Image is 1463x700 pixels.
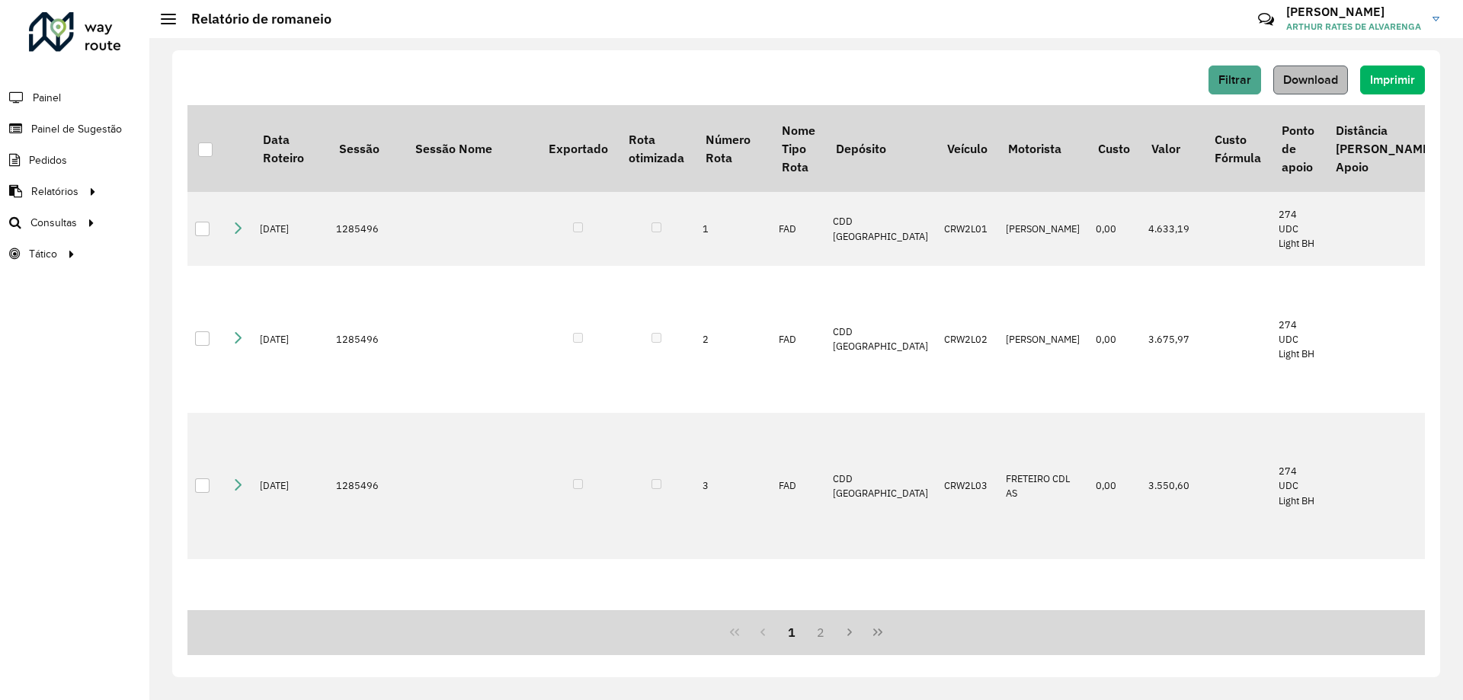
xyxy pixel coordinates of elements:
td: CDD [GEOGRAPHIC_DATA] [825,413,936,560]
th: Número Rota [695,105,771,192]
td: CRW2L01 [936,192,997,266]
td: [DATE] [252,266,328,413]
td: 1285496 [328,413,405,560]
span: Download [1283,73,1338,86]
th: Distância [PERSON_NAME] Apoio [1325,105,1444,192]
td: 274 UDC Light BH [1271,192,1324,266]
span: Consultas [30,215,77,231]
td: 4.633,19 [1141,192,1204,266]
th: Veículo [936,105,997,192]
td: [PERSON_NAME] [998,192,1088,266]
td: FAD [771,192,825,266]
td: [PERSON_NAME] [998,266,1088,413]
span: Relatórios [31,184,78,200]
h2: Relatório de romaneio [176,11,331,27]
td: 0,00 [1088,413,1141,560]
td: 3.675,97 [1141,266,1204,413]
td: FRETEIRO CDL AS [998,413,1088,560]
th: Custo [1088,105,1141,192]
a: Contato Rápido [1250,3,1282,36]
h3: [PERSON_NAME] [1286,5,1421,19]
td: FAD [771,266,825,413]
td: CRW2L03 [936,413,997,560]
td: CDD [GEOGRAPHIC_DATA] [825,192,936,266]
td: CDD [GEOGRAPHIC_DATA] [825,266,936,413]
th: Motorista [998,105,1088,192]
span: Tático [29,246,57,262]
td: 1 [695,192,771,266]
th: Sessão Nome [405,105,538,192]
th: Depósito [825,105,936,192]
span: Pedidos [29,152,67,168]
td: 1285496 [328,192,405,266]
button: Imprimir [1360,66,1425,94]
td: 2 [695,266,771,413]
button: Next Page [835,618,864,647]
th: Nome Tipo Rota [771,105,825,192]
td: 274 UDC Light BH [1271,413,1324,560]
td: 3.550,60 [1141,413,1204,560]
th: Exportado [538,105,618,192]
th: Valor [1141,105,1204,192]
span: ARTHUR RATES DE ALVARENGA [1286,20,1421,34]
td: 3 [695,413,771,560]
button: Last Page [863,618,892,647]
button: Download [1273,66,1348,94]
td: 0,00 [1088,266,1141,413]
button: 2 [806,618,835,647]
td: [DATE] [252,413,328,560]
th: Sessão [328,105,405,192]
th: Data Roteiro [252,105,328,192]
button: Filtrar [1208,66,1261,94]
span: Painel de Sugestão [31,121,122,137]
td: FAD [771,413,825,560]
td: [DATE] [252,192,328,266]
td: CRW2L02 [936,266,997,413]
th: Rota otimizada [618,105,694,192]
span: Painel [33,90,61,106]
th: Ponto de apoio [1271,105,1324,192]
button: 1 [777,618,806,647]
td: 274 UDC Light BH [1271,266,1324,413]
td: 1285496 [328,266,405,413]
span: Imprimir [1370,73,1415,86]
th: Custo Fórmula [1204,105,1271,192]
td: 0,00 [1088,192,1141,266]
span: Filtrar [1218,73,1251,86]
